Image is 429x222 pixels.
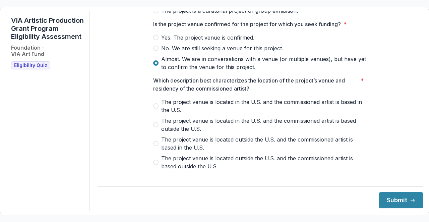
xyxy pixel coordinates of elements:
span: The project venue is located outside the U.S. and the commissioned artist is based outside the U.S. [161,154,368,170]
p: Which description best characterizes the location of the project’s venue and residency of the com... [153,76,358,93]
h2: Foundation - VIA Art Fund [11,45,44,57]
span: Almost. We are in conversations with a venue (or multiple venues), but have yet to confirm the ve... [161,55,368,71]
p: Is the project venue confirmed for the project for which you seek funding? [153,20,341,28]
span: The project venue is located in the U.S. and the commissioned artist is based outside the U.S. [161,117,368,133]
span: The project venue is located outside the U.S. and the commissioned artist is based in the U.S. [161,135,368,152]
span: Eligibility Quiz [14,63,47,68]
span: No. We are still seeking a venue for this project. [161,44,283,52]
span: Yes. The project venue is confirmed. [161,34,254,42]
button: Submit [379,192,423,208]
span: The project venue is located in the U.S. and the commissioned artist is based in the U.S. [161,98,368,114]
h1: VIA Artistic Production Grant Program Eligibility Assessment [11,16,84,41]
